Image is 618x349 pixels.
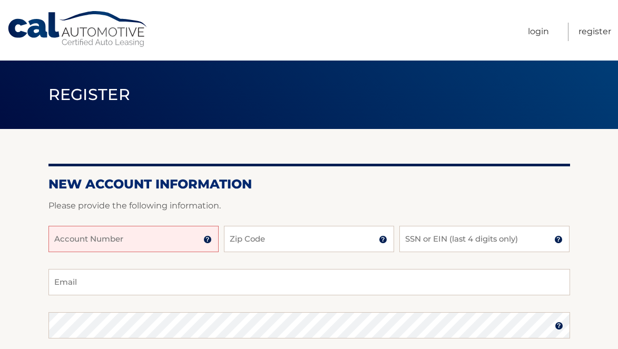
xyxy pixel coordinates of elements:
img: tooltip.svg [555,322,563,330]
img: tooltip.svg [379,235,387,244]
img: tooltip.svg [554,235,563,244]
input: SSN or EIN (last 4 digits only) [399,226,570,252]
input: Account Number [48,226,219,252]
img: tooltip.svg [203,235,212,244]
a: Register [578,23,611,41]
input: Email [48,269,570,295]
input: Zip Code [224,226,394,252]
a: Cal Automotive [7,11,149,48]
p: Please provide the following information. [48,198,570,213]
span: Register [48,85,131,104]
a: Login [528,23,549,41]
h2: New Account Information [48,176,570,192]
